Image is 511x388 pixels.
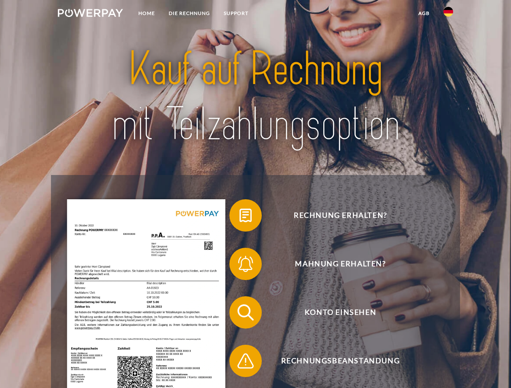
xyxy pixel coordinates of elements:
span: Konto einsehen [241,296,439,329]
span: Mahnung erhalten? [241,248,439,280]
img: logo-powerpay-white.svg [58,9,123,17]
img: title-powerpay_de.svg [77,39,434,155]
button: Rechnungsbeanstandung [229,345,440,377]
button: Mahnung erhalten? [229,248,440,280]
img: qb_search.svg [235,302,256,323]
img: qb_bell.svg [235,254,256,274]
span: Rechnung erhalten? [241,199,439,232]
button: Rechnung erhalten? [229,199,440,232]
a: SUPPORT [217,6,255,21]
a: agb [411,6,437,21]
img: de [443,7,453,17]
img: qb_warning.svg [235,351,256,371]
button: Konto einsehen [229,296,440,329]
img: qb_bill.svg [235,205,256,226]
a: DIE RECHNUNG [162,6,217,21]
a: Home [131,6,162,21]
span: Rechnungsbeanstandung [241,345,439,377]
